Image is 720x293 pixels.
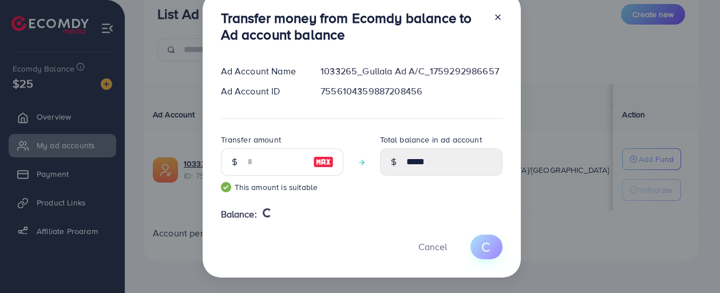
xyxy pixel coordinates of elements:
div: 1033265_Gullala Ad A/C_1759292986657 [311,65,511,78]
img: image [313,155,334,169]
img: guide [221,182,231,192]
iframe: Chat [671,241,711,284]
span: Cancel [418,240,447,253]
div: Ad Account Name [212,65,312,78]
div: 7556104359887208456 [311,85,511,98]
h3: Transfer money from Ecomdy balance to Ad account balance [221,10,484,43]
div: Ad Account ID [212,85,312,98]
label: Transfer amount [221,134,281,145]
small: This amount is suitable [221,181,343,193]
span: Balance: [221,208,257,221]
label: Total balance in ad account [380,134,482,145]
button: Cancel [404,235,461,259]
